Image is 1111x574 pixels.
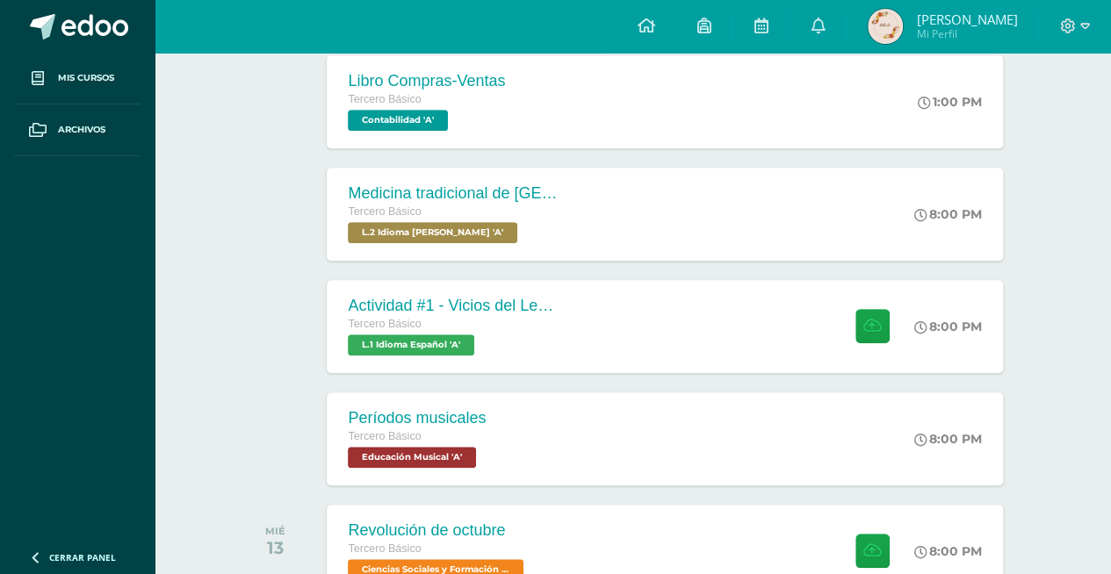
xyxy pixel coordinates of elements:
[348,334,474,355] span: L.1 Idioma Español 'A'
[348,447,476,468] span: Educación Musical 'A'
[348,318,421,330] span: Tercero Básico
[348,297,559,315] div: Actividad #1 - Vicios del LenguaJe
[914,206,982,222] div: 8:00 PM
[348,72,505,90] div: Libro Compras-Ventas
[914,543,982,559] div: 8:00 PM
[348,542,421,555] span: Tercero Básico
[348,205,421,218] span: Tercero Básico
[348,521,528,540] div: Revolución de octubre
[348,93,421,105] span: Tercero Básico
[58,123,105,137] span: Archivos
[14,104,141,156] a: Archivos
[348,110,448,131] span: Contabilidad 'A'
[348,222,517,243] span: L.2 Idioma Maya Kaqchikel 'A'
[914,319,982,334] div: 8:00 PM
[868,9,903,44] img: b615be58030fd70c835e0a894b558410.png
[348,430,421,442] span: Tercero Básico
[49,551,116,563] span: Cerrar panel
[348,409,486,427] div: Períodos musicales
[265,525,285,537] div: MIÉ
[914,431,982,447] div: 8:00 PM
[916,11,1017,28] span: [PERSON_NAME]
[14,53,141,104] a: Mis cursos
[918,94,982,110] div: 1:00 PM
[265,537,285,558] div: 13
[58,71,114,85] span: Mis cursos
[916,26,1017,41] span: Mi Perfil
[348,184,559,203] div: Medicina tradicional de [GEOGRAPHIC_DATA]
